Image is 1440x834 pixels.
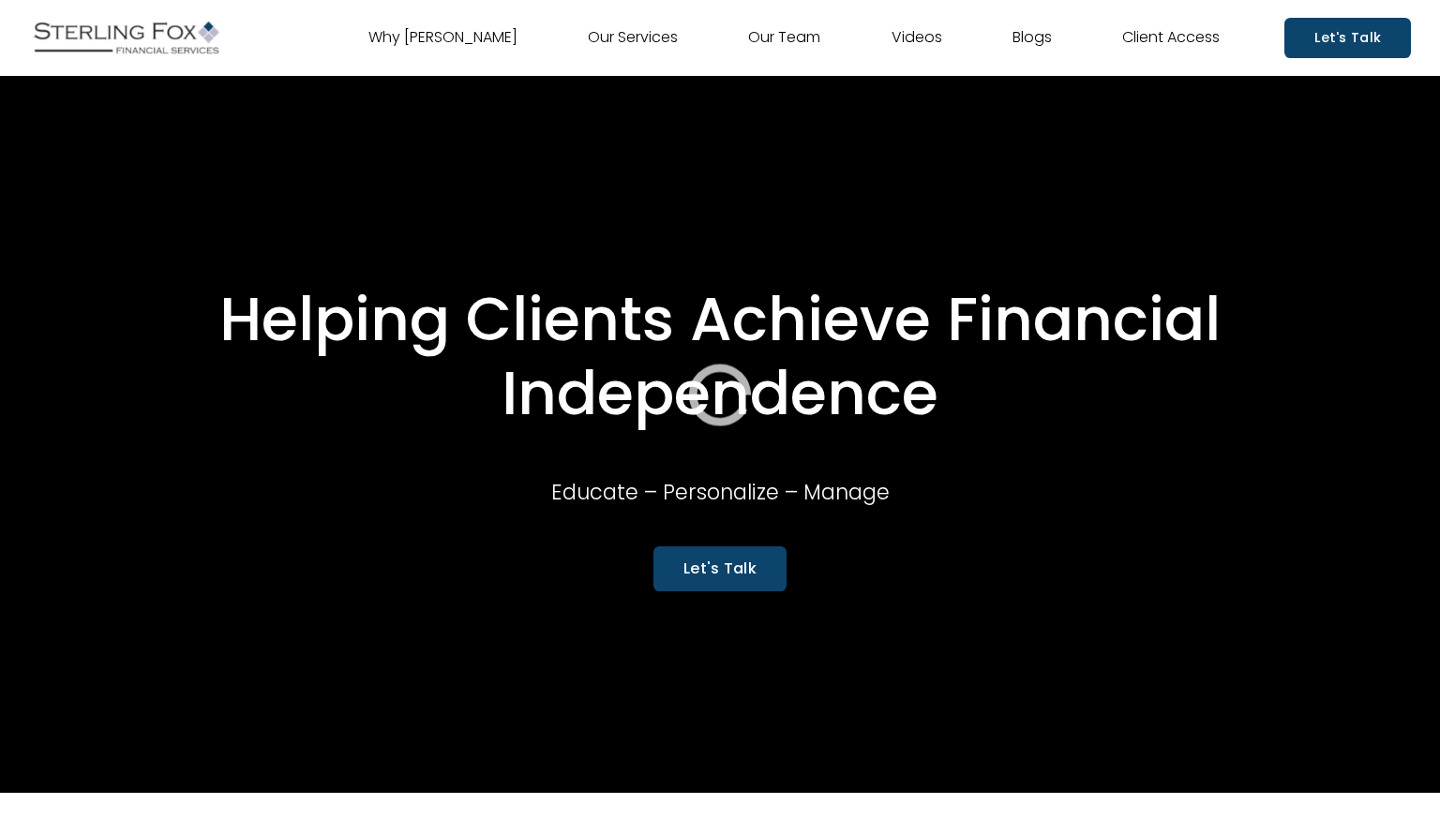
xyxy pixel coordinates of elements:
a: Blogs [1012,22,1052,52]
a: Client Access [1122,22,1220,52]
img: Sterling Fox Financial Services [29,14,224,61]
a: Let's Talk [1284,18,1411,58]
p: Educate – Personalize – Manage [450,473,991,511]
a: Videos [892,22,942,52]
a: Our Team [748,22,820,52]
a: Why [PERSON_NAME] [368,22,517,52]
a: Our Services [588,22,678,52]
h1: Helping Clients Achieve Financial Independence [64,283,1376,431]
a: Let's Talk [653,546,787,590]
